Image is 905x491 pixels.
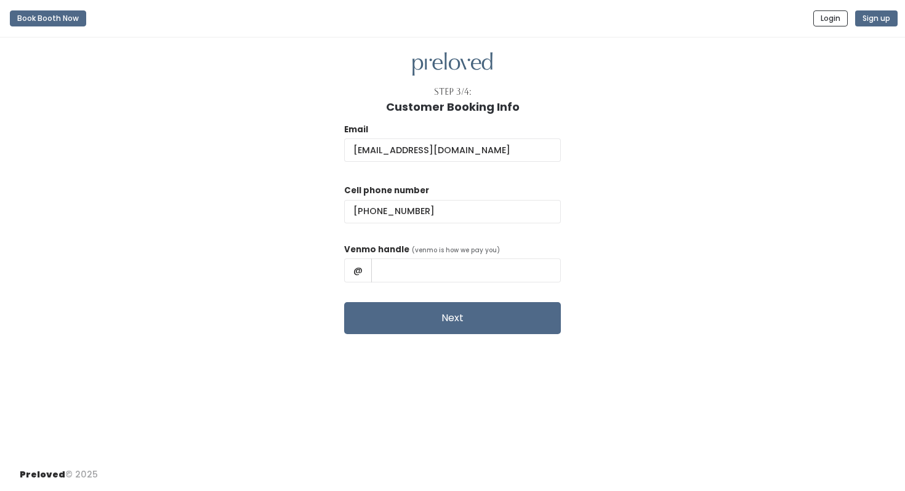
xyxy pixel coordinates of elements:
[20,458,98,481] div: © 2025
[20,468,65,481] span: Preloved
[434,86,472,98] div: Step 3/4:
[344,258,372,282] span: @
[10,10,86,26] button: Book Booth Now
[10,5,86,32] a: Book Booth Now
[855,10,898,26] button: Sign up
[412,52,493,76] img: preloved logo
[344,302,561,334] button: Next
[813,10,848,26] button: Login
[412,245,500,255] span: (venmo is how we pay you)
[344,138,561,162] input: @ .
[344,244,409,256] label: Venmo handle
[344,124,368,136] label: Email
[386,101,520,113] h1: Customer Booking Info
[344,185,429,197] label: Cell phone number
[344,200,561,223] input: (___) ___-____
